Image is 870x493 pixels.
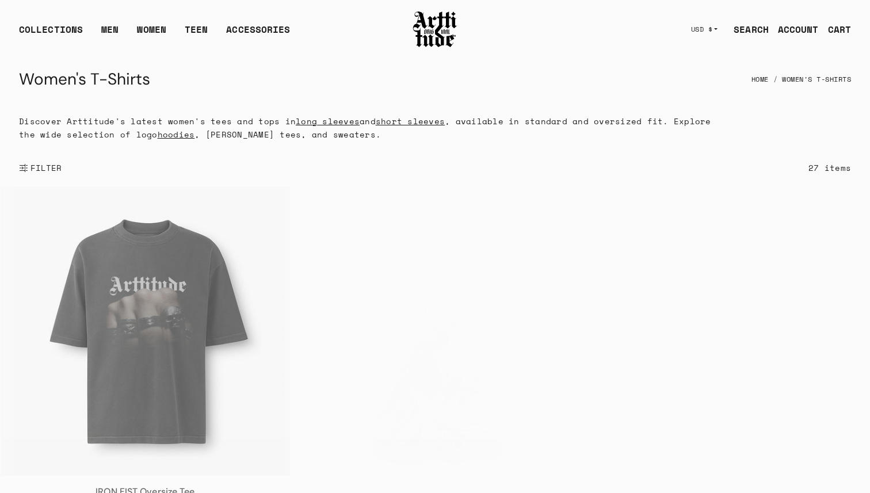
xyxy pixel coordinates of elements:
[291,198,580,487] img: Saint Francis in Prayer S/S Tee
[412,10,458,49] img: Arttitude
[226,22,290,45] div: ACCESSORIES
[769,67,852,92] li: Women's T-Shirts
[376,115,445,127] a: short sleeves
[751,67,769,92] a: Home
[19,155,62,181] button: Show filters
[101,22,119,45] a: MEN
[724,18,769,41] a: SEARCH
[1,186,290,476] img: IRON FIST Oversize Tee
[1,186,290,476] a: IRON FIST Oversize TeeIRON FIST Oversize Tee
[19,66,150,93] h1: Women's T-Shirts
[185,22,208,45] a: TEEN
[1,114,737,141] div: Discover Arttitude's latest women's tees and tops in and , available in standard and oversized fi...
[296,115,360,127] a: long sleeves
[769,18,819,41] a: ACCOUNT
[691,25,713,34] span: USD $
[28,162,62,174] span: FILTER
[137,22,166,45] a: WOMEN
[828,22,851,36] div: CART
[819,18,851,41] a: Open cart
[684,17,725,42] button: USD $
[158,128,195,140] a: hoodies
[808,161,851,174] div: 27 items
[10,22,299,45] ul: Main navigation
[291,198,580,487] a: Saint Francis in Prayer S/S TeeSaint Francis in Prayer S/S Tee
[19,22,83,45] div: COLLECTIONS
